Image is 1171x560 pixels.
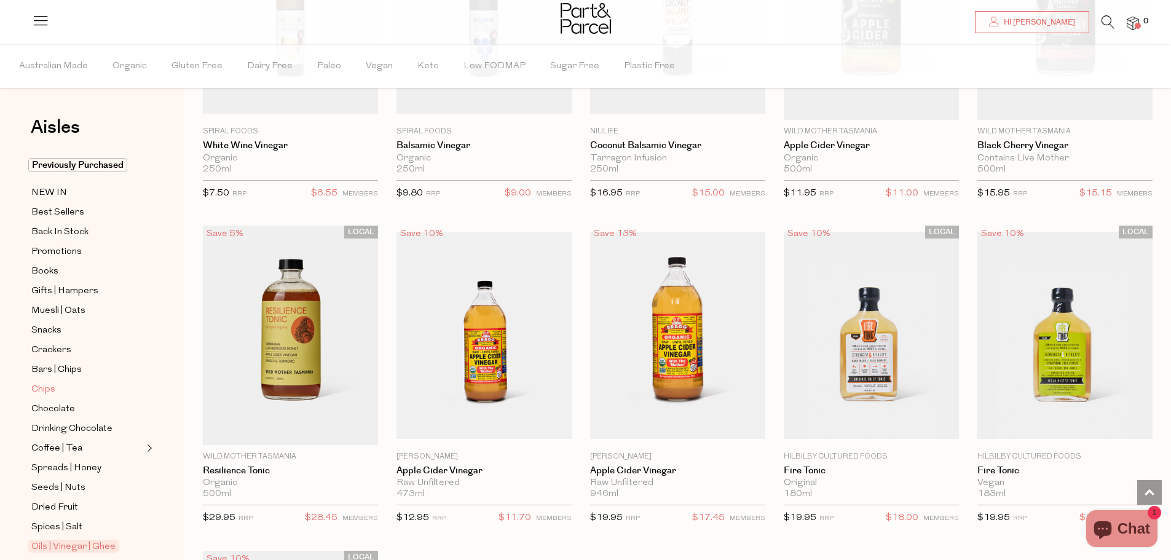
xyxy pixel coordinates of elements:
a: Back In Stock [31,224,143,240]
span: $16.95 [590,189,623,198]
span: Hi [PERSON_NAME] [1001,17,1075,28]
img: Part&Parcel [561,3,611,34]
a: Drinking Chocolate [31,421,143,436]
div: Save 10% [396,226,447,242]
span: $12.95 [396,513,429,523]
span: $7.50 [203,189,229,198]
span: 0 [1140,16,1151,27]
img: Apple Cider Vinegar [396,232,572,438]
a: Aisles [31,118,80,149]
span: 180ml [784,489,812,500]
a: Hi [PERSON_NAME] [975,11,1089,33]
small: RRP [239,515,253,522]
small: RRP [426,191,440,197]
span: Previously Purchased [28,158,127,172]
span: $6.55 [311,186,337,202]
a: Fire Tonic [784,465,959,476]
div: Save 10% [977,226,1028,242]
a: Black Cherry Vinegar [977,140,1153,151]
span: 946ml [590,489,618,500]
span: $17.45 [692,510,725,526]
small: MEMBERS [730,191,765,197]
span: 250ml [396,164,425,175]
small: MEMBERS [342,191,378,197]
a: Crackers [31,342,143,358]
div: Raw Unfiltered [590,478,765,489]
span: Australian Made [19,45,88,88]
a: Muesli | Oats [31,303,143,318]
span: Bars | Chips [31,363,82,377]
a: Books [31,264,143,279]
a: Gifts | Hampers [31,283,143,299]
span: $19.95 [977,513,1010,523]
a: Previously Purchased [31,158,143,173]
a: Bars | Chips [31,362,143,377]
span: Plastic Free [624,45,675,88]
span: $9.00 [505,186,531,202]
span: Promotions [31,245,82,259]
p: [PERSON_NAME] [396,451,572,462]
a: Seeds | Nuts [31,480,143,495]
a: Apple Cider Vinegar [590,465,765,476]
small: RRP [1013,191,1027,197]
a: Fire Tonic [977,465,1153,476]
small: RRP [819,191,834,197]
p: Niulife [590,126,765,137]
small: RRP [819,515,834,522]
span: Snacks [31,323,61,338]
span: Crackers [31,343,71,358]
span: Books [31,264,58,279]
span: Spices | Salt [31,520,82,535]
span: $18.00 [886,510,918,526]
span: Muesli | Oats [31,304,85,318]
div: Tarragon Infusion [590,153,765,164]
small: MEMBERS [923,515,959,522]
span: $29.95 [203,513,235,523]
p: Hilbilby Cultured Foods [977,451,1153,462]
span: Chocolate [31,402,75,417]
small: RRP [1013,515,1027,522]
small: RRP [626,191,640,197]
span: 473ml [396,489,425,500]
inbox-online-store-chat: Shopify online store chat [1082,510,1161,550]
a: Chocolate [31,401,143,417]
div: Contains Live Mother [977,153,1153,164]
p: Wild Mother Tasmania [203,451,378,462]
span: 250ml [590,164,618,175]
img: Fire Tonic [977,232,1153,438]
a: Apple Cider Vinegar [784,140,959,151]
span: $11.00 [886,186,918,202]
a: Coconut Balsamic Vinegar [590,140,765,151]
span: 500ml [977,164,1006,175]
small: RRP [232,191,246,197]
p: Wild Mother Tasmania [977,126,1153,137]
span: LOCAL [1119,226,1153,239]
span: Sugar Free [550,45,599,88]
span: Aisles [31,114,80,141]
a: Resilience Tonic [203,465,378,476]
div: Save 13% [590,226,641,242]
div: Save 5% [203,226,247,242]
span: $19.95 [590,513,623,523]
a: Spices | Salt [31,519,143,535]
small: MEMBERS [342,515,378,522]
span: Best Sellers [31,205,84,220]
p: Hilbilby Cultured Foods [784,451,959,462]
span: NEW IN [31,186,67,200]
span: Spreads | Honey [31,461,101,476]
a: Balsamic Vinegar [396,140,572,151]
span: Keto [417,45,439,88]
small: RRP [432,515,446,522]
span: Gifts | Hampers [31,284,98,299]
div: Organic [396,153,572,164]
img: Apple Cider Vinegar [590,232,765,438]
a: Coffee | Tea [31,441,143,456]
a: Chips [31,382,143,397]
span: Paleo [317,45,341,88]
img: Fire Tonic [784,232,959,438]
span: $11.95 [784,189,816,198]
img: Resilience Tonic [203,226,378,444]
p: Wild Mother Tasmania [784,126,959,137]
p: [PERSON_NAME] [590,451,765,462]
span: Gluten Free [172,45,223,88]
